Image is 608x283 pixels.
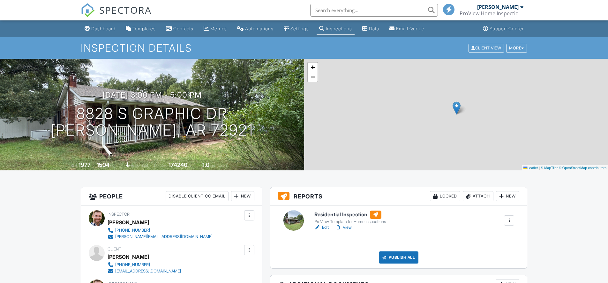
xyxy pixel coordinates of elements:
div: [PERSON_NAME] [477,4,519,10]
span: sq.ft. [188,163,196,168]
div: Settings [290,26,309,31]
a: Metrics [201,23,229,35]
div: Locked [430,191,460,201]
div: [EMAIL_ADDRESS][DOMAIN_NAME] [115,269,181,274]
span: basement [131,163,148,168]
div: [PHONE_NUMBER] [115,228,150,233]
a: Leaflet [523,166,538,170]
a: Zoom in [308,63,318,72]
div: Support Center [490,26,524,31]
img: The Best Home Inspection Software - Spectora [81,3,95,17]
a: Data [360,23,382,35]
span: + [311,63,315,71]
div: ProView Home Inspections, LLC [460,10,523,17]
h3: People [81,187,262,205]
span: SPECTORA [99,3,152,17]
div: New [231,191,254,201]
div: 1504 [97,161,109,168]
span: Built [71,163,78,168]
span: | [539,166,540,170]
h3: [DATE] 3:00 pm - 5:00 pm [102,91,202,99]
div: New [496,191,519,201]
div: Dashboard [91,26,116,31]
span: sq. ft. [110,163,119,168]
input: Search everything... [310,4,438,17]
span: Inspector [108,212,130,217]
a: [PERSON_NAME][EMAIL_ADDRESS][DOMAIN_NAME] [108,234,213,240]
div: Email Queue [396,26,424,31]
div: [PHONE_NUMBER] [115,262,150,267]
a: Edit [314,224,329,231]
a: Settings [281,23,312,35]
div: Publish All [379,251,419,264]
a: Contacts [163,23,196,35]
div: [PERSON_NAME] [108,218,149,227]
a: Support Center [480,23,526,35]
a: © MapTiler [541,166,558,170]
a: View [335,224,352,231]
span: Lot Size [154,163,168,168]
h1: Inspection Details [81,42,528,54]
div: 174240 [169,161,187,168]
div: Disable Client CC Email [166,191,229,201]
div: Automations [245,26,274,31]
a: [EMAIL_ADDRESS][DOMAIN_NAME] [108,268,181,274]
a: © OpenStreetMap contributors [559,166,606,170]
div: Metrics [210,26,227,31]
a: Email Queue [387,23,427,35]
div: [PERSON_NAME][EMAIL_ADDRESS][DOMAIN_NAME] [115,234,213,239]
div: Client View [469,44,504,52]
div: Attach [463,191,493,201]
h1: 8828 S Graphic Dr [PERSON_NAME], AR 72921 [51,105,253,139]
h6: Residential Inspection [314,211,386,219]
img: Marker [453,101,461,115]
span: bathrooms [210,163,229,168]
div: [PERSON_NAME] [108,252,149,262]
a: Automations (Basic) [235,23,276,35]
a: Inspections [317,23,355,35]
div: ProView Template for Home Inspections [314,219,386,224]
h3: Reports [270,187,527,205]
div: More [506,44,527,52]
div: 1977 [79,161,91,168]
a: Client View [468,45,506,50]
a: Zoom out [308,72,318,82]
a: Residential Inspection ProView Template for Home Inspections [314,211,386,225]
a: SPECTORA [81,9,152,22]
span: Client [108,247,121,251]
a: Dashboard [82,23,118,35]
a: [PHONE_NUMBER] [108,227,213,234]
div: Templates [132,26,156,31]
div: Inspections [326,26,352,31]
div: Data [369,26,379,31]
a: Templates [123,23,158,35]
a: [PHONE_NUMBER] [108,262,181,268]
span: − [311,73,315,81]
div: Contacts [173,26,193,31]
div: 1.0 [202,161,209,168]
